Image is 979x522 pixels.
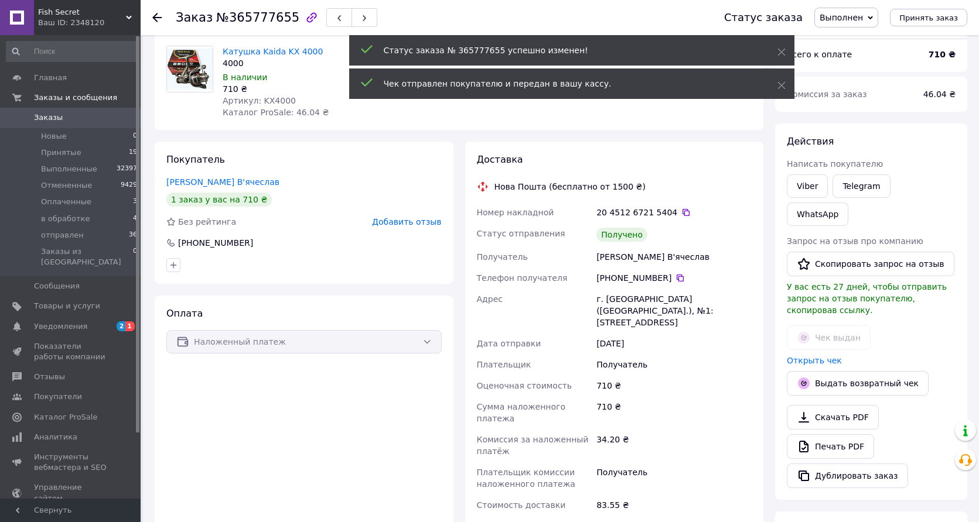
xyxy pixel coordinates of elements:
span: Показатели работы компании [34,341,108,362]
span: 0 [133,246,137,267]
span: 1 [125,321,135,331]
span: Покупатели [34,391,82,402]
button: Дублировать заказ [787,463,908,488]
span: Новые [41,131,67,142]
div: Получено [596,228,647,242]
span: Оценочная стоимость [477,381,572,390]
span: 19 [129,147,137,158]
b: 710 ₴ [929,50,956,59]
span: Отмененные [41,180,92,191]
span: Заказы и сообщения [34,92,117,103]
span: Добавить отзыв [372,217,441,226]
span: Заказы из [GEOGRAPHIC_DATA] [41,246,133,267]
span: Телефон получателя [477,273,568,283]
img: Катушка Kaida KX 4000 [167,49,213,89]
span: В наличии [223,73,267,82]
span: Артикул: KX4000 [223,96,296,105]
span: Принятые [41,147,81,158]
span: Всего к оплате [787,50,852,59]
span: Главная [34,73,67,83]
div: 710 ₴ [594,396,754,429]
div: [PHONE_NUMBER] [177,237,254,249]
div: Вернуться назад [152,12,162,23]
span: №365777655 [216,11,299,25]
a: Открыть чек [787,356,842,365]
span: Оплата [166,308,203,319]
span: 36 [129,230,137,241]
span: 3 [133,197,137,207]
div: [PERSON_NAME] В'ячеслав [594,246,754,267]
div: Получатель [594,354,754,375]
span: Fish Secret [38,7,126,18]
span: Получатель [477,252,528,262]
span: Написать покупателю [787,159,883,169]
a: Viber [787,174,828,198]
span: Заказы [34,112,63,123]
div: 83.55 ₴ [594,494,754,516]
a: Печать PDF [787,434,874,459]
span: Выполнен [820,13,863,22]
div: 1 заказ у вас на 710 ₴ [166,193,272,207]
span: Без рейтинга [178,217,236,226]
div: Нова Пошта (бесплатно от 1500 ₴) [492,181,649,193]
span: У вас есть 27 дней, чтобы отправить запрос на отзыв покупателю, скопировав ссылку. [787,282,947,315]
div: [DATE] [594,333,754,354]
span: Отзывы [34,372,65,382]
span: Сумма наложенного платежа [477,402,565,423]
span: Плательщик комиссии наложенного платежа [477,468,575,489]
button: Выдать возвратный чек [787,371,929,396]
span: Сообщения [34,281,80,291]
div: 20 4512 6721 5404 [596,207,752,218]
div: [PHONE_NUMBER] [596,272,752,284]
span: Статус отправления [477,229,565,238]
span: 9429 [121,180,137,191]
a: WhatsApp [787,202,848,226]
button: Скопировать запрос на отзыв [787,252,954,276]
span: Действия [787,136,834,147]
span: Принять заказ [899,13,958,22]
span: Дата отправки [477,339,541,348]
span: Доставка [477,154,523,165]
div: 34.20 ₴ [594,429,754,462]
div: 4000 [223,57,393,69]
span: Плательщик [477,360,531,369]
a: Скачать PDF [787,405,879,430]
a: Telegram [833,174,890,198]
a: [PERSON_NAME] В'ячеслав [166,177,279,187]
span: Уведомления [34,321,87,332]
div: Получатель [594,462,754,494]
span: Стоимость доставки [477,500,566,510]
input: Поиск [6,41,138,62]
span: Выполненные [41,164,97,174]
span: Запрос на отзыв про компанию [787,236,923,246]
div: Ваш ID: 2348120 [38,18,141,28]
span: Комиссия за наложенный платёж [477,435,589,456]
span: Управление сайтом [34,482,108,503]
a: Катушка Kaida KX 4000 [223,47,323,56]
span: 0 [133,131,137,142]
span: Аналитика [34,432,77,442]
span: 46.04 ₴ [923,90,956,99]
div: 710 ₴ [223,83,393,95]
span: в обработке [41,214,90,224]
span: Адрес [477,294,503,304]
span: Оплаченные [41,197,91,207]
span: 32397 [117,164,137,174]
span: Каталог ProSale [34,412,97,423]
span: Заказ [176,11,213,25]
span: Номер накладной [477,208,554,217]
span: Каталог ProSale: 46.04 ₴ [223,108,329,117]
div: г. [GEOGRAPHIC_DATA] ([GEOGRAPHIC_DATA].), №1: [STREET_ADDRESS] [594,289,754,333]
span: 2 [117,321,126,331]
span: отправлен [41,230,84,241]
div: 710 ₴ [594,375,754,396]
button: Принять заказ [890,9,967,26]
span: Комиссия за заказ [787,90,867,99]
span: Товары и услуги [34,301,100,311]
div: Статус заказа № 365777655 успешно изменен! [384,44,748,56]
div: Чек отправлен покупателю и передан в вашу кассу. [384,78,748,90]
span: Покупатель [166,154,225,165]
span: 4 [133,214,137,224]
span: Инструменты вебмастера и SEO [34,452,108,473]
div: Статус заказа [724,12,803,23]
